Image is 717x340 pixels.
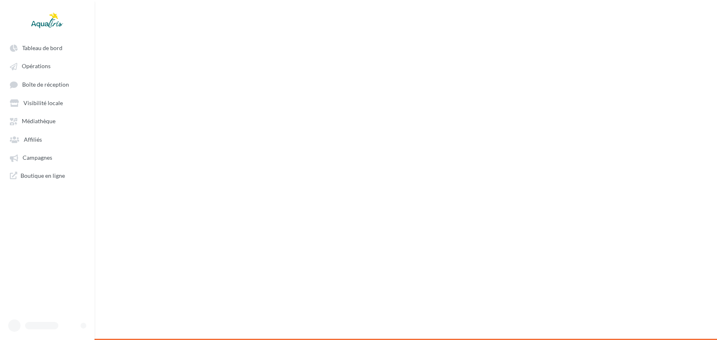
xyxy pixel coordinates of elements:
[22,81,69,88] span: Boîte de réception
[23,99,63,106] span: Visibilité locale
[5,58,90,73] a: Opérations
[24,136,42,143] span: Affiliés
[5,40,90,55] a: Tableau de bord
[5,132,90,147] a: Affiliés
[5,113,90,128] a: Médiathèque
[22,118,55,125] span: Médiathèque
[5,150,90,165] a: Campagnes
[23,154,52,161] span: Campagnes
[5,95,90,110] a: Visibilité locale
[5,77,90,92] a: Boîte de réception
[21,172,65,179] span: Boutique en ligne
[22,44,62,51] span: Tableau de bord
[22,63,51,70] span: Opérations
[5,168,90,183] a: Boutique en ligne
